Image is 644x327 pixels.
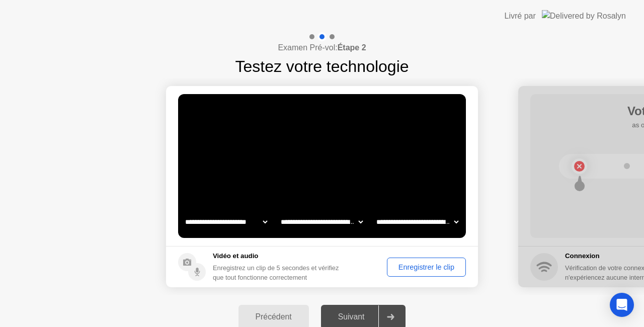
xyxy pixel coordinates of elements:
select: Available microphones [374,212,460,232]
div: Open Intercom Messenger [610,293,634,317]
b: Étape 2 [338,43,366,52]
h4: Examen Pré-vol: [278,42,366,54]
div: Précédent [242,312,306,321]
div: Enregistrez un clip de 5 secondes et vérifiez que tout fonctionne correctement [213,263,347,282]
div: Suivant [324,312,379,321]
div: Livré par [505,10,536,22]
div: Enregistrer le clip [390,263,462,271]
h1: Testez votre technologie [235,54,409,78]
select: Available speakers [279,212,365,232]
button: Enregistrer le clip [387,258,466,277]
select: Available cameras [183,212,269,232]
h5: Vidéo et audio [213,251,347,261]
img: Delivered by Rosalyn [542,10,626,22]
